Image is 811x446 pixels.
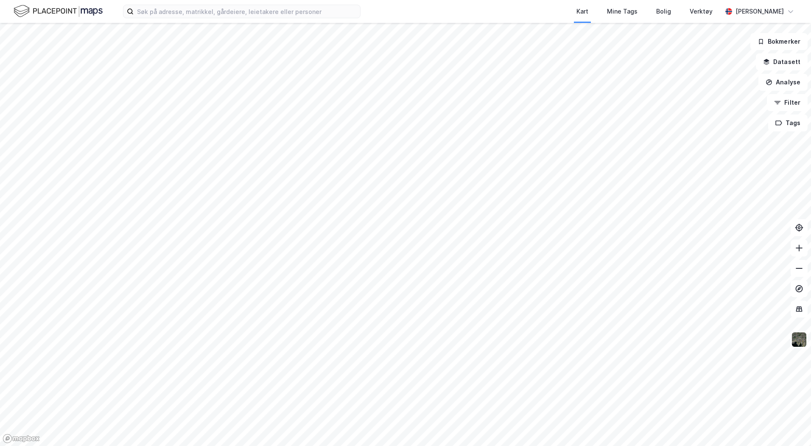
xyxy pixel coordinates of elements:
[576,6,588,17] div: Kart
[14,4,103,19] img: logo.f888ab2527a4732fd821a326f86c7f29.svg
[769,405,811,446] div: Kontrollprogram for chat
[607,6,638,17] div: Mine Tags
[134,5,360,18] input: Søk på adresse, matrikkel, gårdeiere, leietakere eller personer
[690,6,713,17] div: Verktøy
[735,6,784,17] div: [PERSON_NAME]
[769,405,811,446] iframe: Chat Widget
[656,6,671,17] div: Bolig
